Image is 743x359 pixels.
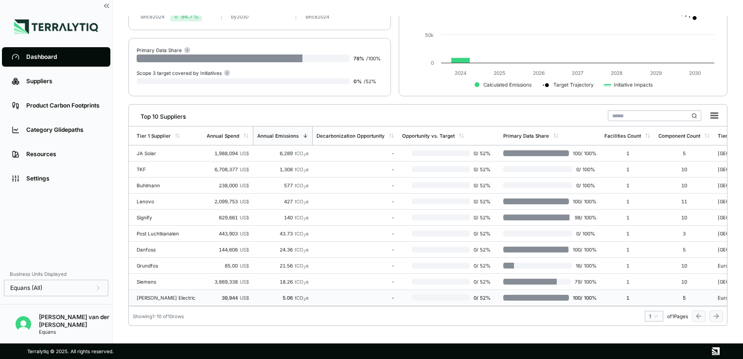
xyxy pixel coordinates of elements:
[494,70,505,76] text: 2025
[207,198,249,204] div: 2,099,753
[604,263,651,269] div: 1
[604,279,651,285] div: 1
[604,198,651,204] div: 1
[295,215,309,220] span: tCO e
[658,166,710,172] div: 10
[317,279,394,285] div: -
[470,166,495,172] span: 0 / 52 %
[470,279,495,285] span: 0 / 52 %
[257,215,309,220] div: 140
[207,295,249,301] div: 39,944
[604,166,651,172] div: 1
[295,182,309,188] span: tCO e
[317,182,394,188] div: -
[137,198,199,204] div: Lenovo
[470,150,495,156] span: 0 / 52 %
[257,133,299,139] div: Annual Emissions
[137,166,199,172] div: TKF
[604,295,651,301] div: 1
[317,247,394,252] div: -
[257,166,309,172] div: 1,308
[650,70,662,76] text: 2029
[604,247,651,252] div: 1
[431,60,434,66] text: 0
[303,249,306,253] sub: 2
[317,150,394,156] div: -
[303,297,306,302] sub: 2
[207,166,249,172] div: 6,708,377
[658,215,710,220] div: 10
[658,295,710,301] div: 5
[137,182,199,188] div: Buhlmann
[295,198,309,204] span: tCO e
[295,279,309,285] span: tCO e
[207,231,249,236] div: 443,903
[240,279,249,285] span: US$
[257,231,309,236] div: 43.73
[303,201,306,205] sub: 2
[317,198,394,204] div: -
[455,70,467,76] text: 2024
[658,263,710,269] div: 10
[470,295,495,301] span: 0 / 52 %
[317,231,394,236] div: -
[26,77,101,85] div: Suppliers
[317,133,385,139] div: Decarbonization Opportunity
[240,231,249,236] span: US$
[303,169,306,173] sub: 2
[257,198,309,204] div: 427
[604,150,651,156] div: 1
[303,233,306,237] sub: 2
[257,279,309,285] div: 18.26
[317,215,394,220] div: -
[257,247,309,252] div: 24.36
[137,231,199,236] div: Post Luchtkanalen
[295,247,309,252] span: tCO e
[645,311,663,322] button: 1
[470,182,495,188] span: 0 / 52 %
[658,279,710,285] div: 10
[572,263,597,269] span: 16 / 100 %
[240,182,249,188] span: US$
[26,53,101,61] div: Dashboard
[14,19,98,34] img: Logo
[295,231,309,236] span: tCO e
[569,150,597,156] span: 100 / 100 %
[604,133,641,139] div: Facilities Count
[12,312,35,336] button: Open user button
[604,215,651,220] div: 1
[470,263,495,269] span: 0 / 52 %
[303,153,306,157] sub: 2
[470,247,495,252] span: 0 / 52 %
[303,185,306,189] sub: 2
[26,126,101,134] div: Category Glidepaths
[240,198,249,204] span: US$
[207,150,249,156] div: 1,988,094
[658,198,710,204] div: 11
[26,150,101,158] div: Resources
[295,295,309,301] span: tCO e
[533,70,545,76] text: 2026
[207,133,239,139] div: Annual Spend
[137,279,199,285] div: Siemens
[133,109,186,121] div: Top 10 Suppliers
[569,295,597,301] span: 100 / 100 %
[571,279,597,285] span: 79 / 100 %
[133,313,184,319] div: Showing 1 - 10 of 10 rows
[572,182,597,188] span: 0 / 100 %
[137,69,230,76] div: Scope 3 target covered by Initiatives
[658,231,710,236] div: 3
[257,182,309,188] div: 577
[16,316,31,332] img: Iris van der Harst
[257,263,309,269] div: 21.56
[26,175,101,182] div: Settings
[39,313,112,329] div: [PERSON_NAME] van der [PERSON_NAME]
[658,150,710,156] div: 5
[137,150,199,156] div: JA Solar
[295,166,309,172] span: tCO e
[604,182,651,188] div: 1
[425,32,434,38] text: 50k
[658,133,700,139] div: Component Count
[354,55,364,61] span: 78 %
[303,281,306,286] sub: 2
